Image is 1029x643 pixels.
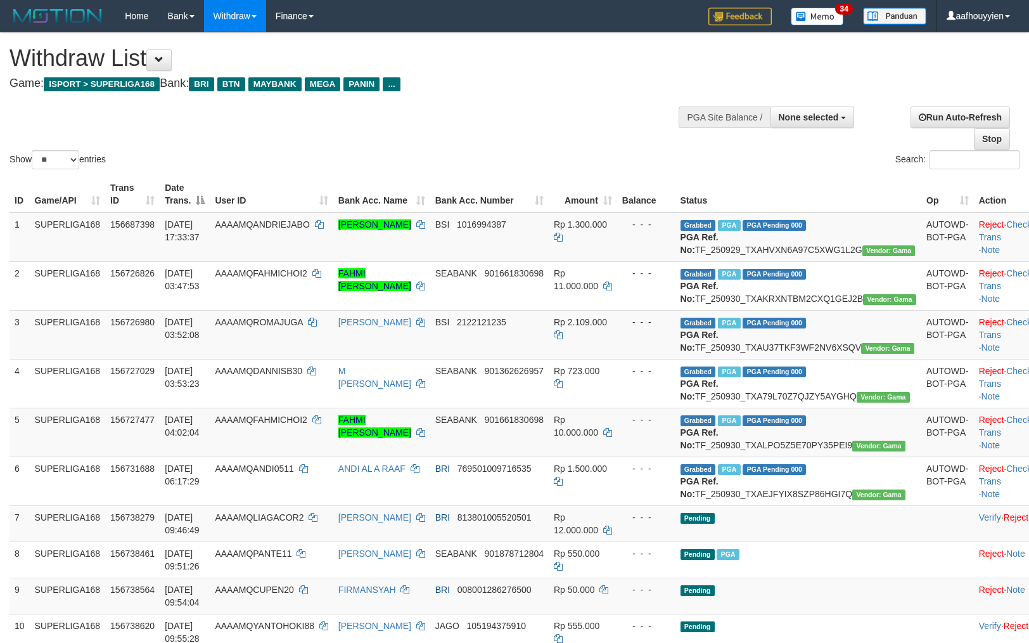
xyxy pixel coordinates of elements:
[10,46,674,71] h1: Withdraw List
[979,512,1001,523] a: Verify
[32,150,79,169] select: Showentries
[675,359,921,408] td: TF_250930_TXA79L70Z7QJZY5AYGHQ
[165,464,200,486] span: [DATE] 06:17:29
[791,8,844,25] img: Button%20Memo.svg
[10,6,106,25] img: MOTION_logo.png
[862,245,916,256] span: Vendor URL: https://trx31.1velocity.biz
[718,367,740,377] span: Marked by aafandaneth
[770,107,855,128] button: None selected
[215,219,309,230] span: AAAAMQANDRIEJABO
[485,268,544,278] span: Copy 901661830698 to clipboard
[852,441,905,451] span: Vendor URL: https://trx31.1velocity.biz
[979,415,1004,425] a: Reject
[105,176,160,212] th: Trans ID: activate to sort column ascending
[30,578,106,614] td: SUPERLIGA168
[160,176,210,212] th: Date Trans.: activate to sort column descending
[435,549,477,559] span: SEABANK
[165,317,200,340] span: [DATE] 03:52:08
[675,408,921,457] td: TF_250930_TXALPO5Z5E70PY35PEI9
[675,310,921,359] td: TF_250930_TXAU37TKF3WF2NV6XSQV
[617,176,675,212] th: Balance
[974,128,1010,150] a: Stop
[215,512,304,523] span: AAAAMQLIAGACOR2
[743,464,806,475] span: PGA Pending
[338,317,411,327] a: [PERSON_NAME]
[1004,621,1029,631] a: Reject
[921,176,974,212] th: Op: activate to sort column ascending
[457,585,532,595] span: Copy 008001286276500 to clipboard
[338,464,406,474] a: ANDI AL A RAAF
[679,107,770,128] div: PGA Site Balance /
[622,547,670,560] div: - - -
[110,549,155,559] span: 156738461
[165,549,200,571] span: [DATE] 09:51:26
[554,549,599,559] span: Rp 550.000
[622,462,670,475] div: - - -
[681,415,716,426] span: Grabbed
[435,268,477,278] span: SEABANK
[921,408,974,457] td: AUTOWD-BOT-PGA
[30,505,106,542] td: SUPERLIGA168
[435,512,450,523] span: BRI
[110,512,155,523] span: 156738279
[189,77,214,91] span: BRI
[10,542,30,578] td: 8
[30,212,106,262] td: SUPERLIGA168
[981,294,1000,304] a: Note
[457,512,532,523] span: Copy 813801005520501 to clipboard
[338,219,411,230] a: [PERSON_NAME]
[717,549,739,560] span: Marked by aafheankoy
[485,549,544,559] span: Copy 901878712804 to clipboard
[30,542,106,578] td: SUPERLIGA168
[857,392,910,403] span: Vendor URL: https://trx31.1velocity.biz
[30,310,106,359] td: SUPERLIGA168
[921,457,974,505] td: AUTOWD-BOT-PGA
[681,427,719,450] b: PGA Ref. No:
[681,220,716,231] span: Grabbed
[248,77,302,91] span: MAYBANK
[10,457,30,505] td: 6
[979,268,1004,278] a: Reject
[110,621,155,631] span: 156738620
[210,176,333,212] th: User ID: activate to sort column ascending
[681,585,715,596] span: Pending
[10,150,106,169] label: Show entries
[622,583,670,596] div: - - -
[979,366,1004,376] a: Reject
[718,269,740,280] span: Marked by aafandaneth
[979,549,1004,559] a: Reject
[457,219,506,230] span: Copy 1016994387 to clipboard
[718,464,740,475] span: Marked by aafromsomean
[981,489,1000,499] a: Note
[215,621,314,631] span: AAAAMQYANTOHOKI88
[921,261,974,310] td: AUTOWD-BOT-PGA
[981,440,1000,450] a: Note
[215,464,294,474] span: AAAAMQANDI0511
[622,620,670,632] div: - - -
[430,176,549,212] th: Bank Acc. Number: activate to sort column ascending
[554,512,598,535] span: Rp 12.000.000
[338,268,411,291] a: FAHMI [PERSON_NAME]
[681,330,719,353] b: PGA Ref. No:
[457,317,506,327] span: Copy 2122121235 to clipboard
[10,77,674,90] h4: Game: Bank:
[165,366,200,389] span: [DATE] 03:53:23
[435,464,450,474] span: BRI
[10,176,30,212] th: ID
[921,310,974,359] td: AUTOWD-BOT-PGA
[338,512,411,523] a: [PERSON_NAME]
[554,219,607,230] span: Rp 1.300.000
[215,317,302,327] span: AAAAMQROMAJUGA
[979,464,1004,474] a: Reject
[675,261,921,310] td: TF_250930_TXAKRXNTBM2CXQ1GEJ2B
[861,343,914,354] span: Vendor URL: https://trx31.1velocity.biz
[165,512,200,535] span: [DATE] 09:46:49
[10,359,30,408] td: 4
[338,415,411,438] a: FAHMI [PERSON_NAME]
[895,150,1019,169] label: Search:
[30,408,106,457] td: SUPERLIGA168
[718,220,740,231] span: Marked by aafsoycanthlai
[435,366,477,376] span: SEABANK
[554,621,599,631] span: Rp 555.000
[467,621,526,631] span: Copy 105194375910 to clipboard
